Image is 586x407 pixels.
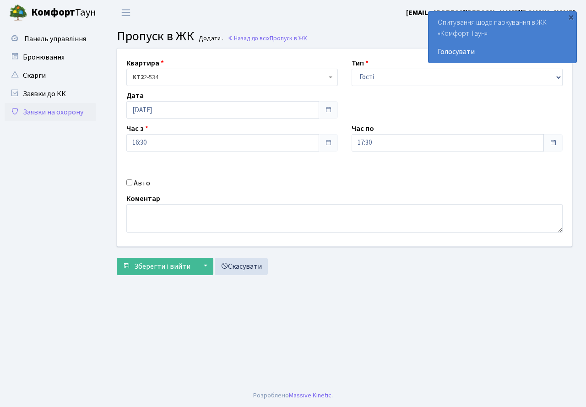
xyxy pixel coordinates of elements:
a: Заявки на охорону [5,103,96,121]
a: Бронювання [5,48,96,66]
label: Авто [134,178,150,189]
b: [EMAIL_ADDRESS][PERSON_NAME][DOMAIN_NAME] [406,8,575,18]
span: Пропуск в ЖК [270,34,307,43]
label: Час по [352,123,374,134]
span: Зберегти і вийти [134,261,190,271]
a: [EMAIL_ADDRESS][PERSON_NAME][DOMAIN_NAME] [406,7,575,18]
div: × [566,12,575,22]
a: Назад до всіхПропуск в ЖК [228,34,307,43]
div: Опитування щодо паркування в ЖК «Комфорт Таун» [429,11,576,63]
span: Пропуск в ЖК [117,27,194,45]
span: Таун [31,5,96,21]
div: Розроблено . [253,391,333,401]
a: Панель управління [5,30,96,48]
a: Massive Kinetic [289,391,331,400]
b: Комфорт [31,5,75,20]
label: Коментар [126,193,160,204]
label: Тип [352,58,369,69]
label: Дата [126,90,144,101]
a: Скасувати [215,258,268,275]
a: Голосувати [438,46,567,57]
a: Скарги [5,66,96,85]
b: КТ2 [132,73,144,82]
a: Заявки до КК [5,85,96,103]
label: Квартира [126,58,164,69]
small: Додати . [197,35,223,43]
button: Переключити навігацію [114,5,137,20]
button: Зберегти і вийти [117,258,196,275]
label: Час з [126,123,148,134]
span: Панель управління [24,34,86,44]
img: logo.png [9,4,27,22]
span: <b>КТ2</b>&nbsp;&nbsp;&nbsp;2-534 [126,69,338,86]
span: <b>КТ2</b>&nbsp;&nbsp;&nbsp;2-534 [132,73,326,82]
